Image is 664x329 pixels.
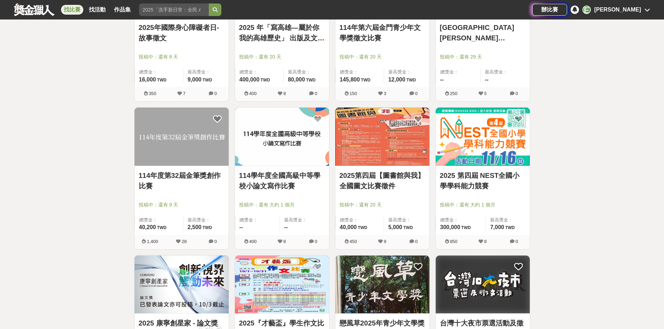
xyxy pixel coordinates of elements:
img: Cover Image [335,108,429,166]
span: 5 [484,91,487,96]
a: 辦比賽 [532,4,567,16]
span: TWD [361,78,370,83]
span: -- [239,224,243,230]
span: TWD [203,78,212,83]
span: 450 [350,239,357,244]
span: 總獎金： [239,217,276,224]
a: 2025第四屆【圖書館與我】全國圖文比賽徵件 [339,170,425,191]
span: 250 [450,91,458,96]
a: 找比賽 [61,5,83,15]
img: Cover Image [235,256,329,314]
div: [PERSON_NAME] [594,6,641,14]
span: 投稿中：還有 29 天 [440,53,526,61]
a: 114年度第32屆金筆獎創作比賽 [139,170,224,191]
img: Cover Image [135,256,229,314]
span: 1,400 [147,239,158,244]
span: 40,000 [340,224,357,230]
span: 總獎金： [340,69,380,76]
a: 114年第六屆金門青少年文學獎徵文比賽 [339,22,425,43]
span: 0 [315,239,317,244]
img: Cover Image [436,256,530,314]
a: 2025 年「寫高雄—屬於你我的高雄歷史」 出版及文史調查獎助計畫 [239,22,325,43]
span: 投稿中：還有 8 天 [139,53,224,61]
span: 總獎金： [440,217,482,224]
span: TWD [406,78,416,83]
span: 0 [415,239,418,244]
span: 850 [450,239,458,244]
a: 找活動 [86,5,108,15]
span: 8 [484,239,487,244]
span: 145,800 [340,77,360,83]
span: TWD [461,225,471,230]
span: 40,200 [139,224,156,230]
a: [GEOGRAPHIC_DATA][PERSON_NAME][GEOGRAPHIC_DATA]公所114年度第11屆鎮長盃閱讀心得寫作比賽徵件 [440,22,526,43]
a: 2025年國際身心障礙者日-故事徵文 [139,22,224,43]
a: 作品集 [111,5,133,15]
span: 總獎金： [139,217,179,224]
span: 最高獎金： [188,69,224,76]
span: 投稿中：還有 20 天 [339,201,425,209]
span: 投稿中：還有 大約 1 個月 [239,201,325,209]
span: 16,000 [139,77,156,83]
span: -- [440,77,444,83]
span: 投稿中：還有 20 天 [339,53,425,61]
span: 7 [183,91,185,96]
span: 最高獎金： [188,217,224,224]
input: 2025「洗手新日常：全民 ALL IN」洗手歌全台徵選 [139,3,209,16]
span: 總獎金： [139,69,179,76]
span: 最高獎金： [490,217,525,224]
a: 2025 第四屆 NEST全國小學學科能力競賽 [440,170,526,191]
a: 114學年度全國高級中等學校小論文寫作比賽 [239,170,325,191]
span: 3 [384,91,386,96]
span: 投稿中：還有 大約 1 個月 [440,201,526,209]
span: 總獎金： [239,69,279,76]
span: 總獎金： [440,69,476,76]
span: 最高獎金： [288,69,325,76]
a: Cover Image [235,108,329,166]
span: 8 [283,239,286,244]
span: 9,000 [188,77,201,83]
span: 7,000 [490,224,504,230]
span: 最高獎金： [485,69,526,76]
span: 5,000 [388,224,402,230]
span: TWD [403,225,413,230]
span: TWD [157,78,166,83]
span: 400,000 [239,77,260,83]
span: 最高獎金： [388,217,425,224]
span: 0 [415,91,418,96]
span: 400 [249,91,257,96]
span: 0 [516,91,518,96]
span: TWD [358,225,367,230]
span: 400 [249,239,257,244]
span: 2,500 [188,224,201,230]
span: 28 [182,239,186,244]
span: 最高獎金： [284,217,325,224]
span: 0 [214,91,217,96]
img: Cover Image [436,108,530,166]
a: 2025 康寧創星家 - 論文獎 [139,318,224,328]
span: 8 [283,91,286,96]
span: 12,000 [388,77,405,83]
span: 80,000 [288,77,305,83]
span: 投稿中：還有 9 天 [139,201,224,209]
span: 0 [214,239,217,244]
span: 總獎金： [340,217,380,224]
span: 0 [516,239,518,244]
img: Cover Image [335,256,429,314]
span: 9 [384,239,386,244]
span: TWD [260,78,270,83]
div: E [582,6,591,14]
img: Cover Image [135,108,229,166]
span: -- [284,224,288,230]
span: 150 [350,91,357,96]
span: TWD [505,225,514,230]
span: 350 [149,91,157,96]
